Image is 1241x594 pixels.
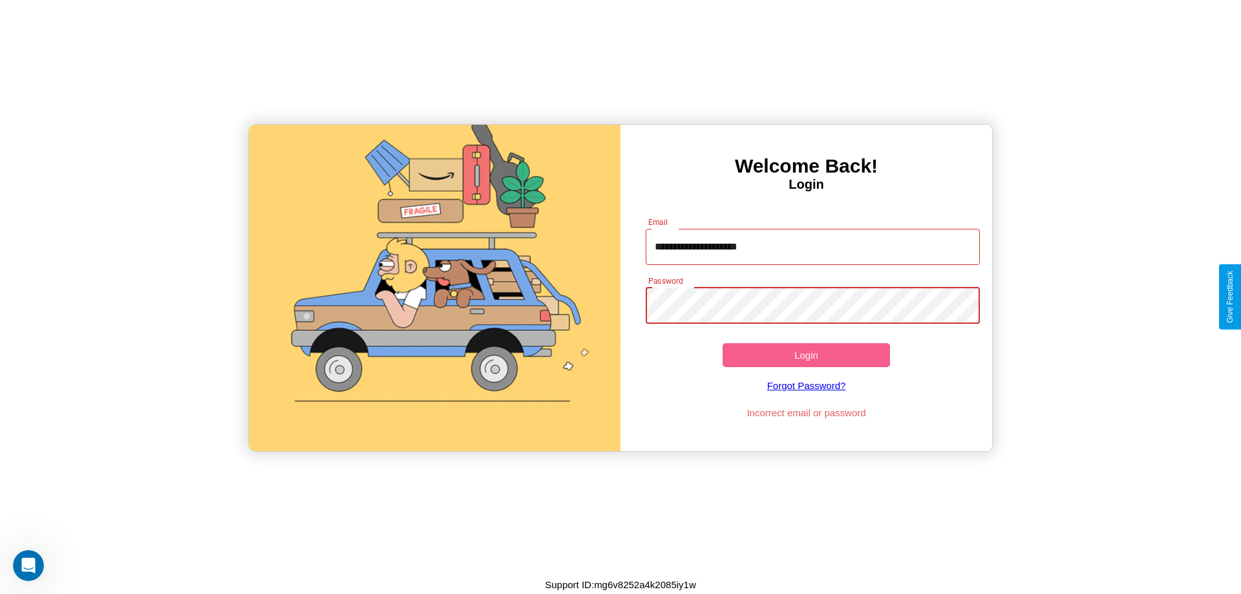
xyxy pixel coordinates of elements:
iframe: Intercom live chat [13,550,44,581]
p: Incorrect email or password [639,404,974,421]
div: Give Feedback [1225,271,1235,323]
img: gif [249,125,620,451]
a: Forgot Password? [639,367,974,404]
label: Email [648,217,668,228]
h3: Welcome Back! [620,155,992,177]
label: Password [648,275,683,286]
p: Support ID: mg6v8252a4k2085iy1w [545,576,696,593]
h4: Login [620,177,992,192]
button: Login [723,343,890,367]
